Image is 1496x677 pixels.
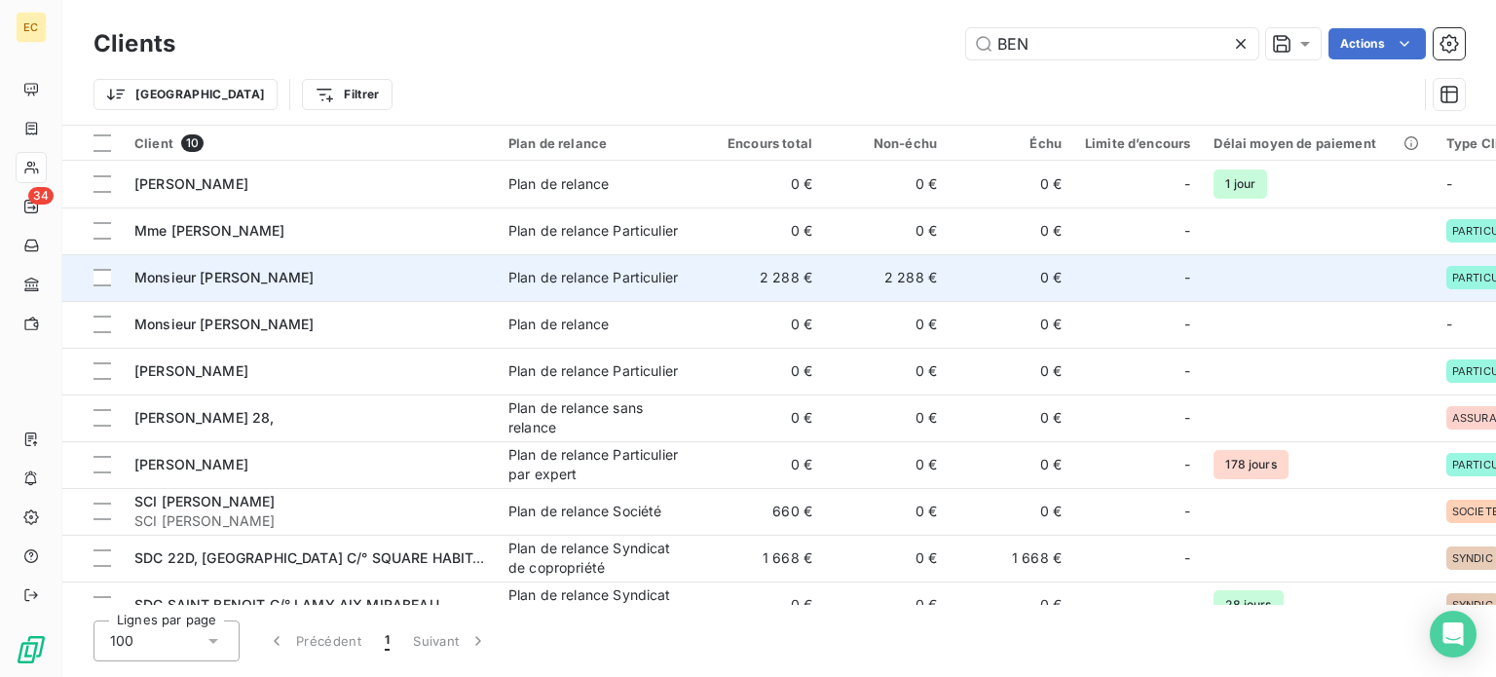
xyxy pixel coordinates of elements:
div: Non-échu [836,135,937,151]
div: Échu [960,135,1062,151]
span: 1 jour [1214,169,1267,199]
td: 0 € [949,301,1073,348]
span: - [1184,502,1190,521]
span: 28 jours [1214,590,1283,620]
div: Encours total [711,135,812,151]
td: 1 668 € [699,535,824,582]
button: [GEOGRAPHIC_DATA] [93,79,278,110]
span: 34 [28,187,54,205]
div: Plan de relance Particulier [508,268,678,287]
div: Plan de relance Particulier par expert [508,445,688,484]
span: [PERSON_NAME] [134,175,248,192]
span: Client [134,135,173,151]
td: 0 € [699,301,824,348]
div: Plan de relance Syndicat de copropriété [508,539,688,578]
td: 0 € [949,582,1073,628]
td: 0 € [699,441,824,488]
button: Filtrer [302,79,392,110]
input: Rechercher [966,28,1258,59]
td: 0 € [824,488,949,535]
td: 0 € [699,207,824,254]
span: SCI [PERSON_NAME] [134,493,276,509]
td: 0 € [824,535,949,582]
span: - [1184,595,1190,615]
span: SYNDIC [1452,552,1493,564]
span: [PERSON_NAME] [134,456,248,472]
span: - [1184,455,1190,474]
td: 0 € [949,207,1073,254]
span: - [1184,268,1190,287]
span: - [1446,175,1452,192]
td: 2 288 € [699,254,824,301]
button: Actions [1328,28,1426,59]
span: [PERSON_NAME] [134,362,248,379]
span: SDC 22D, [GEOGRAPHIC_DATA] C/° SQUARE HABITAT [134,549,491,566]
td: 0 € [949,161,1073,207]
span: Monsieur [PERSON_NAME] [134,269,314,285]
span: - [1184,548,1190,568]
div: Plan de relance sans relance [508,398,688,437]
button: Précédent [255,621,373,661]
div: Plan de relance [508,135,688,151]
div: Plan de relance Syndicat de copropriété [508,585,688,624]
td: 0 € [824,582,949,628]
td: 0 € [699,582,824,628]
td: 0 € [824,441,949,488]
div: Limite d’encours [1085,135,1190,151]
span: 100 [110,631,133,651]
span: - [1184,361,1190,381]
div: Plan de relance [508,174,609,194]
span: [PERSON_NAME] 28, [134,409,275,426]
button: Suivant [401,621,500,661]
button: 1 [373,621,401,661]
div: Open Intercom Messenger [1430,611,1477,658]
td: 0 € [824,207,949,254]
td: 0 € [949,441,1073,488]
td: 2 288 € [824,254,949,301]
div: Plan de relance Société [508,502,661,521]
td: 0 € [949,488,1073,535]
td: 660 € [699,488,824,535]
td: 1 668 € [949,535,1073,582]
td: 0 € [824,395,949,441]
img: Logo LeanPay [16,634,47,665]
span: - [1184,408,1190,428]
span: - [1184,174,1190,194]
span: - [1446,316,1452,332]
td: 0 € [824,301,949,348]
h3: Clients [93,26,175,61]
span: - [1184,221,1190,241]
td: 0 € [699,161,824,207]
span: 1 [385,631,390,651]
td: 0 € [949,395,1073,441]
span: 10 [181,134,204,152]
td: 0 € [699,348,824,395]
div: Délai moyen de paiement [1214,135,1422,151]
span: SDC SAINT BENOIT C/° LAMY AIX MIRABEAU [134,596,439,613]
td: 0 € [824,348,949,395]
div: Plan de relance Particulier [508,221,678,241]
td: 0 € [949,348,1073,395]
td: 0 € [699,395,824,441]
td: 0 € [949,254,1073,301]
span: SCI [PERSON_NAME] [134,511,485,531]
td: 0 € [824,161,949,207]
div: Plan de relance [508,315,609,334]
span: - [1184,315,1190,334]
span: Monsieur [PERSON_NAME] [134,316,314,332]
div: Plan de relance Particulier [508,361,678,381]
span: SYNDIC [1452,599,1493,611]
span: Mme [PERSON_NAME] [134,222,285,239]
span: 178 jours [1214,450,1288,479]
div: EC [16,12,47,43]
